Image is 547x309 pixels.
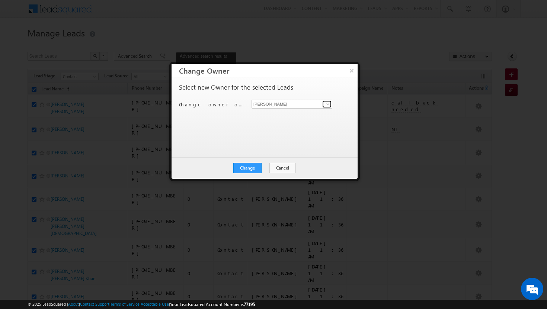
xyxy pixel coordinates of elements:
h3: Change Owner [179,64,358,77]
a: Acceptable Use [141,302,169,306]
a: Contact Support [80,302,109,306]
div: Minimize live chat window [122,4,140,22]
img: d_60004797649_company_0_60004797649 [13,39,31,49]
a: Terms of Service [111,302,140,306]
span: 77195 [244,302,255,307]
button: × [346,64,358,77]
a: About [68,302,79,306]
span: Your Leadsquared Account Number is [170,302,255,307]
a: Show All Items [322,100,332,108]
button: Cancel [269,163,296,173]
input: Type to Search [252,100,332,109]
button: Change [233,163,262,173]
p: Change owner of 50 leads to [179,101,246,108]
div: Chat with us now [39,39,125,49]
p: Select new Owner for the selected Leads [179,84,293,91]
em: Start Chat [101,229,135,239]
span: © 2025 LeadSquared | | | | | [28,301,255,308]
textarea: Type your message and hit 'Enter' [10,69,136,223]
